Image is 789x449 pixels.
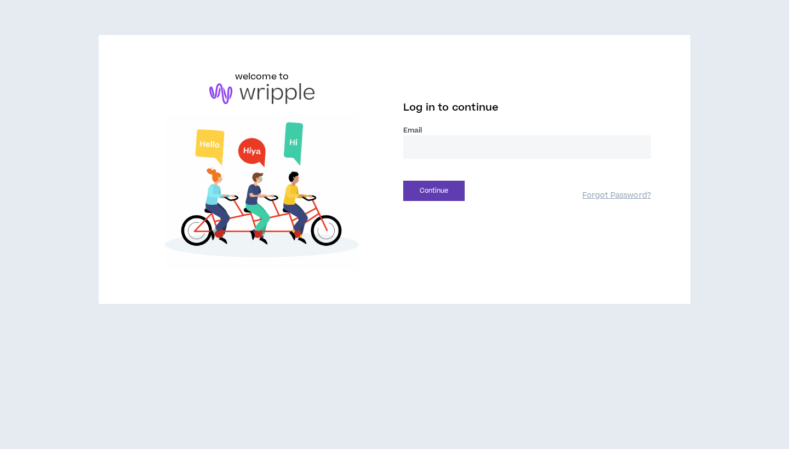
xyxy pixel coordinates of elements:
h6: welcome to [235,70,289,83]
label: Email [403,125,651,135]
img: logo-brand.png [209,83,315,104]
button: Continue [403,181,465,201]
span: Log in to continue [403,101,499,114]
img: Welcome to Wripple [138,115,386,269]
a: Forgot Password? [582,191,651,201]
